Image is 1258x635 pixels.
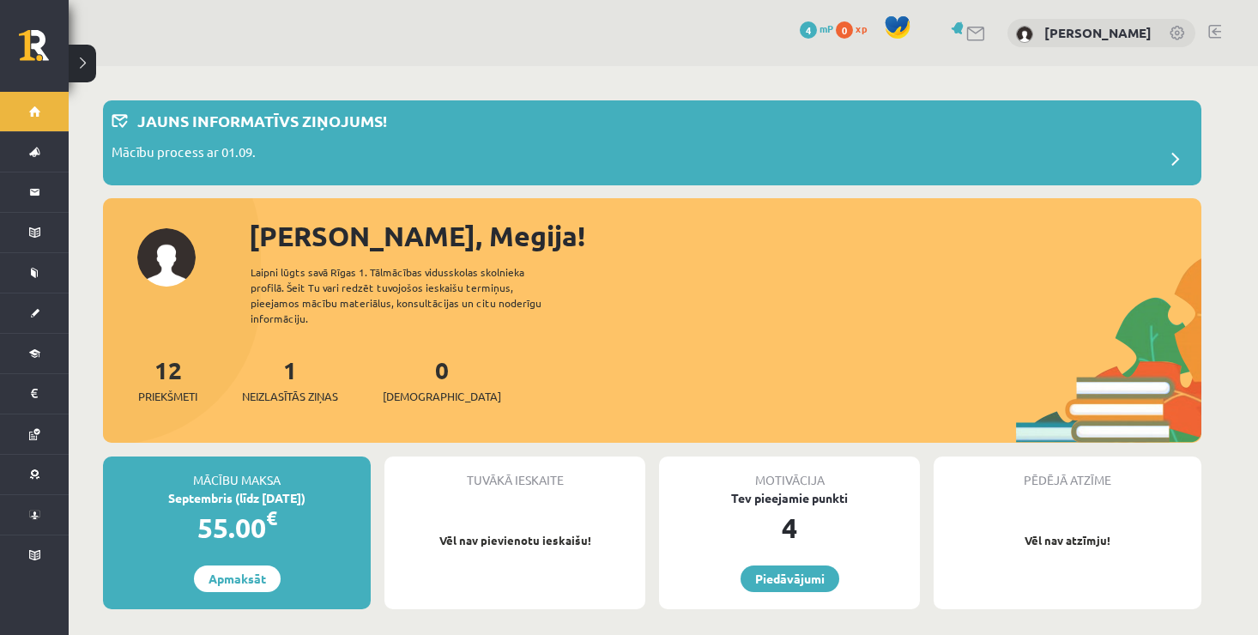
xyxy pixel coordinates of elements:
div: [PERSON_NAME], Megija! [249,215,1201,257]
p: Vēl nav atzīmju! [942,532,1193,549]
a: 12Priekšmeti [138,354,197,405]
span: xp [856,21,867,35]
div: Tev pieejamie punkti [659,489,920,507]
div: Laipni lūgts savā Rīgas 1. Tālmācības vidusskolas skolnieka profilā. Šeit Tu vari redzēt tuvojošo... [251,264,572,326]
span: [DEMOGRAPHIC_DATA] [383,388,501,405]
a: Jauns informatīvs ziņojums! Mācību process ar 01.09. [112,109,1193,177]
p: Mācību process ar 01.09. [112,142,256,166]
p: Jauns informatīvs ziņojums! [137,109,387,132]
span: 4 [800,21,817,39]
a: Piedāvājumi [741,565,839,592]
p: Vēl nav pievienotu ieskaišu! [393,532,637,549]
img: Megija Saikovska [1016,26,1033,43]
a: 0 xp [836,21,875,35]
div: 55.00 [103,507,371,548]
a: [PERSON_NAME] [1044,24,1152,41]
div: Tuvākā ieskaite [384,457,645,489]
div: Septembris (līdz [DATE]) [103,489,371,507]
span: Priekšmeti [138,388,197,405]
span: Neizlasītās ziņas [242,388,338,405]
span: mP [820,21,833,35]
a: Rīgas 1. Tālmācības vidusskola [19,30,69,73]
span: 0 [836,21,853,39]
div: 4 [659,507,920,548]
span: € [266,505,277,530]
a: 1Neizlasītās ziņas [242,354,338,405]
a: Apmaksāt [194,565,281,592]
div: Mācību maksa [103,457,371,489]
a: 4 mP [800,21,833,35]
a: 0[DEMOGRAPHIC_DATA] [383,354,501,405]
div: Pēdējā atzīme [934,457,1201,489]
div: Motivācija [659,457,920,489]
